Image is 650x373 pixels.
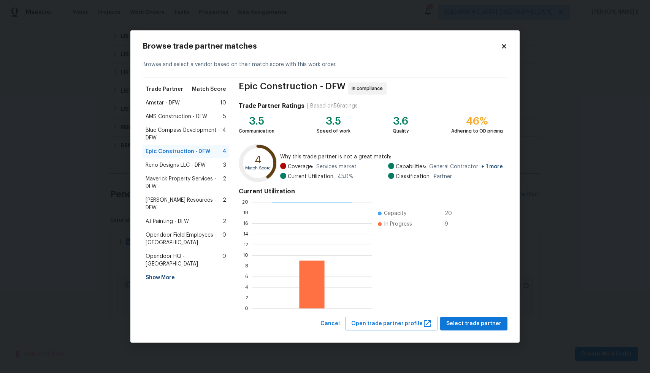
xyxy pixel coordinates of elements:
[320,319,340,329] span: Cancel
[222,126,226,142] span: 4
[384,210,406,217] span: Capacity
[393,117,409,125] div: 3.6
[146,126,222,142] span: Blue Compass Development - DFW
[245,274,248,278] text: 6
[396,163,426,171] span: Capabilities:
[445,210,457,217] span: 20
[143,271,229,284] div: Show More
[239,188,503,195] h4: Current Utilization
[310,102,358,110] div: Based on 56 ratings
[384,220,412,228] span: In Progress
[445,220,457,228] span: 9
[146,175,223,190] span: Maverick Property Services - DFW
[434,173,452,180] span: Partner
[245,306,248,310] text: 0
[345,317,438,331] button: Open trade partner profile
[243,210,248,215] text: 18
[317,317,343,331] button: Cancel
[146,85,183,93] span: Trade Partner
[243,253,248,257] text: 10
[396,173,431,180] span: Classification:
[288,163,313,171] span: Coverage:
[146,218,189,225] span: AJ Painting - DFW
[223,161,226,169] span: 3
[146,253,222,268] span: Opendoor HQ - [GEOGRAPHIC_DATA]
[143,43,501,50] h2: Browse trade partner matches
[280,153,503,161] span: Why this trade partner is not a great match:
[244,242,248,247] text: 12
[352,85,386,92] span: In compliance
[239,127,274,135] div: Communication
[243,231,248,236] text: 14
[481,164,503,169] span: + 1 more
[451,127,503,135] div: Adhering to OD pricing
[243,221,248,225] text: 16
[239,82,346,95] span: Epic Construction - DFW
[223,175,226,190] span: 2
[304,102,310,110] div: |
[440,317,507,331] button: Select trade partner
[245,284,248,289] text: 4
[245,166,271,170] text: Match Score
[143,52,507,78] div: Browse and select a vendor based on their match score with this work order.
[429,163,503,171] span: General Contractor
[223,113,226,120] span: 5
[239,102,304,110] h4: Trade Partner Ratings
[317,117,350,125] div: 3.5
[338,173,353,180] span: 45.0 %
[223,218,226,225] span: 2
[146,148,210,155] span: Epic Construction - DFW
[222,231,226,247] span: 0
[245,263,248,268] text: 8
[222,148,226,155] span: 4
[242,199,248,204] text: 20
[146,99,180,107] span: Amstar - DFW
[239,117,274,125] div: 3.5
[146,196,223,212] span: [PERSON_NAME] Resources - DFW
[255,154,261,165] text: 4
[220,99,226,107] span: 10
[146,161,206,169] span: Reno Designs LLC - DFW
[446,319,501,329] span: Select trade partner
[451,117,503,125] div: 46%
[222,253,226,268] span: 0
[316,163,357,171] span: Services market
[146,113,207,120] span: AMS Construction - DFW
[192,85,226,93] span: Match Score
[288,173,335,180] span: Current Utilization:
[351,319,432,329] span: Open trade partner profile
[223,196,226,212] span: 2
[317,127,350,135] div: Speed of work
[146,231,222,247] span: Opendoor Field Employees - [GEOGRAPHIC_DATA]
[393,127,409,135] div: Quality
[246,295,248,300] text: 2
